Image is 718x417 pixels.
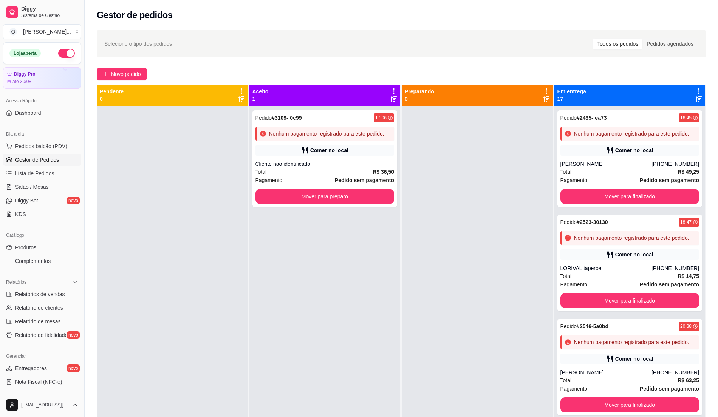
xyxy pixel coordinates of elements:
[3,241,81,253] a: Produtos
[3,362,81,374] a: Entregadoresnovo
[651,160,699,168] div: [PHONE_NUMBER]
[15,210,26,218] span: KDS
[3,255,81,267] a: Complementos
[111,70,141,78] span: Novo pedido
[14,71,36,77] article: Diggy Pro
[574,234,689,242] div: Nenhum pagamento registrado para este pedido.
[3,107,81,119] a: Dashboard
[615,355,653,363] div: Comer no local
[21,12,78,19] span: Sistema de Gestão
[3,389,81,402] a: Controle de caixa
[310,147,348,154] div: Comer no local
[405,88,434,95] p: Preparando
[100,88,124,95] p: Pendente
[252,95,269,103] p: 1
[9,28,17,36] span: O
[651,369,699,376] div: [PHONE_NUMBER]
[3,329,81,341] a: Relatório de fidelidadenovo
[9,49,41,57] div: Loja aberta
[15,156,59,164] span: Gestor de Pedidos
[12,79,31,85] article: até 30/08
[375,115,387,121] div: 17:06
[15,331,68,339] span: Relatório de fidelidade
[3,95,81,107] div: Acesso Rápido
[255,168,267,176] span: Total
[615,147,653,154] div: Comer no local
[58,49,75,58] button: Alterar Status
[680,219,692,225] div: 18:47
[3,3,81,21] a: DiggySistema de Gestão
[21,402,69,408] span: [EMAIL_ADDRESS][DOMAIN_NAME]
[3,376,81,388] a: Nota Fiscal (NFC-e)
[574,130,689,137] div: Nenhum pagamento registrado para este pedido.
[560,397,699,412] button: Mover para finalizado
[15,257,51,265] span: Complementos
[3,350,81,362] div: Gerenciar
[15,378,62,386] span: Nota Fiscal (NFC-e)
[252,88,269,95] p: Aceito
[15,364,47,372] span: Entregadores
[255,160,395,168] div: Cliente não identificado
[335,177,394,183] strong: Pedido sem pagamento
[560,272,572,280] span: Total
[255,189,395,204] button: Mover para preparo
[3,208,81,220] a: KDS
[15,304,63,312] span: Relatório de clientes
[23,28,71,36] div: [PERSON_NAME] ...
[3,24,81,39] button: Select a team
[3,140,81,152] button: Pedidos balcão (PDV)
[3,229,81,241] div: Catálogo
[560,176,588,184] span: Pagamento
[3,288,81,300] a: Relatórios de vendas
[560,376,572,385] span: Total
[15,109,41,117] span: Dashboard
[560,264,651,272] div: LORIVAL taperoa
[640,281,699,287] strong: Pedido sem pagamento
[15,318,61,325] span: Relatório de mesas
[678,273,699,279] strong: R$ 14,75
[3,128,81,140] div: Dia a dia
[269,130,384,137] div: Nenhum pagamento registrado para este pedido.
[97,68,147,80] button: Novo pedido
[640,386,699,392] strong: Pedido sem pagamento
[557,95,586,103] p: 17
[593,39,642,49] div: Todos os pedidos
[560,293,699,308] button: Mover para finalizado
[577,219,608,225] strong: # 2523-30130
[560,189,699,204] button: Mover para finalizado
[680,115,692,121] div: 16:45
[577,115,607,121] strong: # 2435-fea73
[3,67,81,89] a: Diggy Proaté 30/08
[373,169,394,175] strong: R$ 36,50
[642,39,698,49] div: Pedidos agendados
[560,323,577,329] span: Pedido
[15,392,56,399] span: Controle de caixa
[3,167,81,179] a: Lista de Pedidos
[104,40,172,48] span: Selecione o tipo dos pedidos
[678,169,699,175] strong: R$ 49,25
[577,323,608,329] strong: # 2546-5a0bd
[15,183,49,191] span: Salão / Mesas
[560,160,651,168] div: [PERSON_NAME]
[15,170,54,177] span: Lista de Pedidos
[651,264,699,272] div: [PHONE_NUMBER]
[3,302,81,314] a: Relatório de clientes
[560,168,572,176] span: Total
[15,197,38,204] span: Diggy Bot
[560,385,588,393] span: Pagamento
[3,396,81,414] button: [EMAIL_ADDRESS][DOMAIN_NAME]
[100,95,124,103] p: 0
[615,251,653,258] div: Comer no local
[272,115,302,121] strong: # 3109-f0c99
[15,142,67,150] span: Pedidos balcão (PDV)
[560,219,577,225] span: Pedido
[3,195,81,207] a: Diggy Botnovo
[560,115,577,121] span: Pedido
[560,280,588,289] span: Pagamento
[3,181,81,193] a: Salão / Mesas
[15,290,65,298] span: Relatórios de vendas
[3,315,81,327] a: Relatório de mesas
[255,176,283,184] span: Pagamento
[680,323,692,329] div: 20:38
[3,154,81,166] a: Gestor de Pedidos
